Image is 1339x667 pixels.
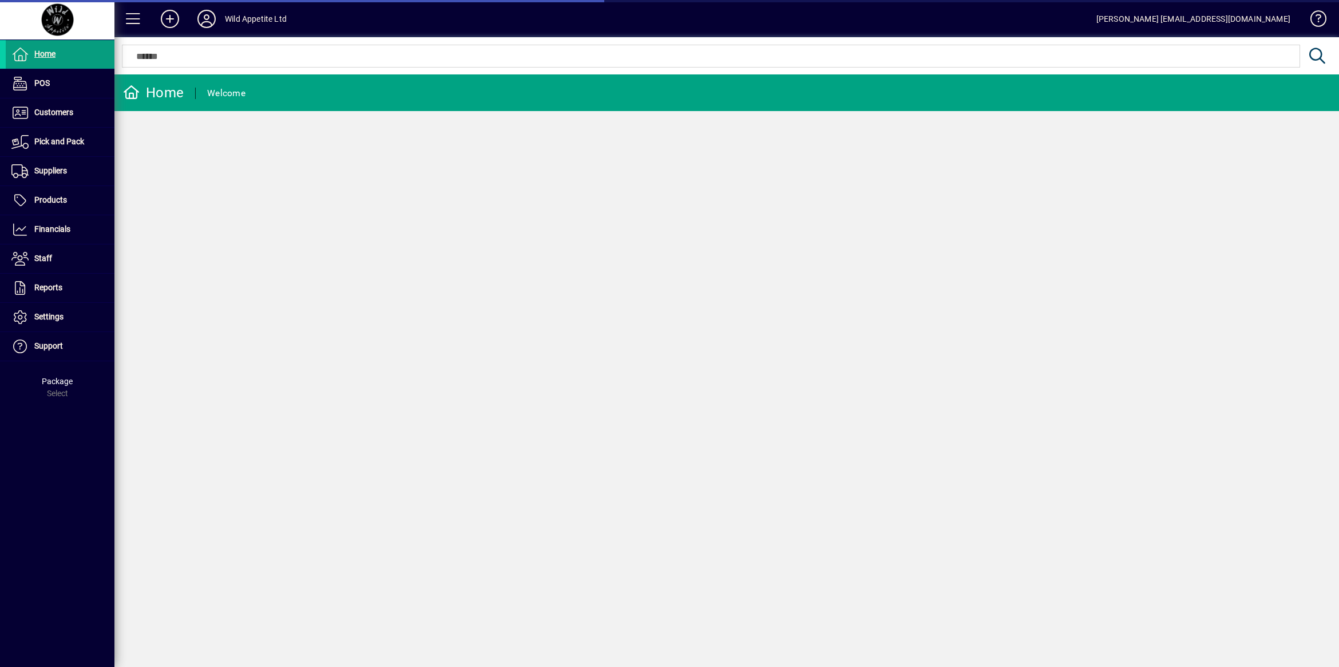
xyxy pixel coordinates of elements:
[6,244,114,273] a: Staff
[6,332,114,361] a: Support
[6,128,114,156] a: Pick and Pack
[207,84,245,102] div: Welcome
[34,195,67,204] span: Products
[1096,10,1290,28] div: [PERSON_NAME] [EMAIL_ADDRESS][DOMAIN_NAME]
[6,303,114,331] a: Settings
[6,274,114,302] a: Reports
[225,10,287,28] div: Wild Appetite Ltd
[34,312,64,321] span: Settings
[6,69,114,98] a: POS
[123,84,184,102] div: Home
[6,157,114,186] a: Suppliers
[42,377,73,386] span: Package
[6,98,114,127] a: Customers
[152,9,188,29] button: Add
[34,137,84,146] span: Pick and Pack
[1302,2,1325,40] a: Knowledge Base
[6,215,114,244] a: Financials
[34,166,67,175] span: Suppliers
[34,49,56,58] span: Home
[34,224,70,234] span: Financials
[34,254,52,263] span: Staff
[6,186,114,215] a: Products
[34,283,62,292] span: Reports
[188,9,225,29] button: Profile
[34,78,50,88] span: POS
[34,341,63,350] span: Support
[34,108,73,117] span: Customers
